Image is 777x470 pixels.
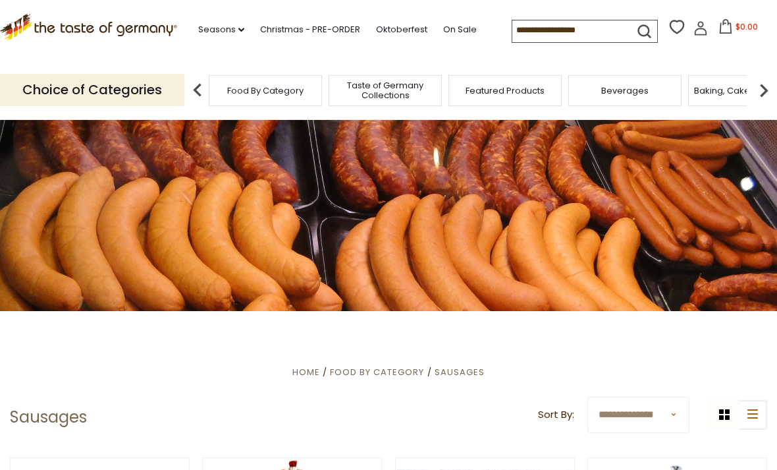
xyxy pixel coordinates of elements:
a: Sausages [435,366,485,378]
a: Seasons [198,22,244,37]
a: Food By Category [330,366,424,378]
a: Featured Products [466,86,545,96]
button: $0.00 [710,19,766,39]
a: Food By Category [227,86,304,96]
label: Sort By: [538,407,574,423]
h1: Sausages [10,407,87,427]
a: Home [292,366,320,378]
a: Christmas - PRE-ORDER [260,22,360,37]
a: Oktoberfest [376,22,427,37]
a: On Sale [443,22,477,37]
img: next arrow [751,77,777,103]
a: Taste of Germany Collections [333,80,438,100]
img: previous arrow [184,77,211,103]
span: $0.00 [736,21,758,32]
a: Beverages [601,86,649,96]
